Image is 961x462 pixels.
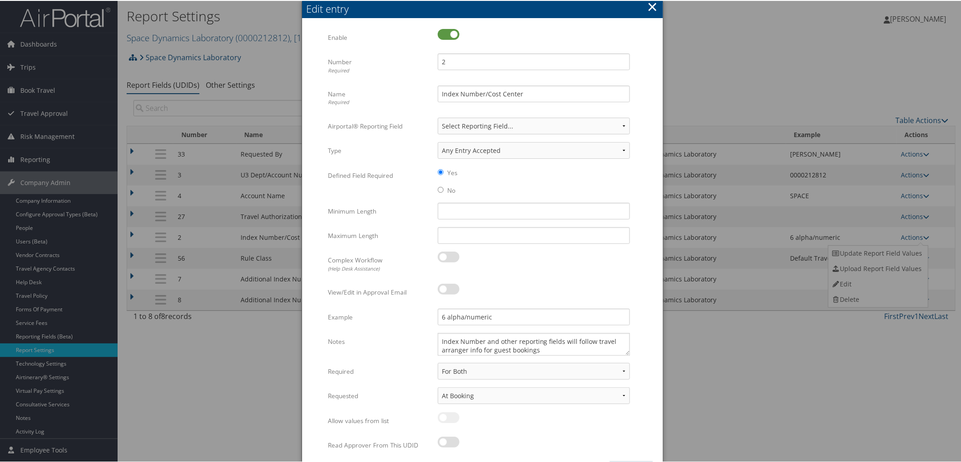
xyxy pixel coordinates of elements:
[328,308,431,325] label: Example
[328,411,431,429] label: Allow values from list
[447,167,457,176] label: Yes
[328,226,431,243] label: Maximum Length
[328,264,431,272] div: (Help Desk Assistance)
[328,28,431,45] label: Enable
[307,1,663,15] div: Edit entry
[328,386,431,404] label: Requested
[328,332,431,349] label: Notes
[328,98,431,105] div: Required
[328,52,431,77] label: Number
[328,283,431,300] label: View/Edit in Approval Email
[328,251,431,276] label: Complex Workflow
[328,85,431,110] label: Name
[447,185,455,194] label: No
[328,166,431,183] label: Defined Field Required
[328,202,431,219] label: Minimum Length
[328,362,431,379] label: Required
[328,117,431,134] label: Airportal® Reporting Field
[328,141,431,158] label: Type
[328,66,431,74] div: Required
[328,436,431,453] label: Read Approver From This UDID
